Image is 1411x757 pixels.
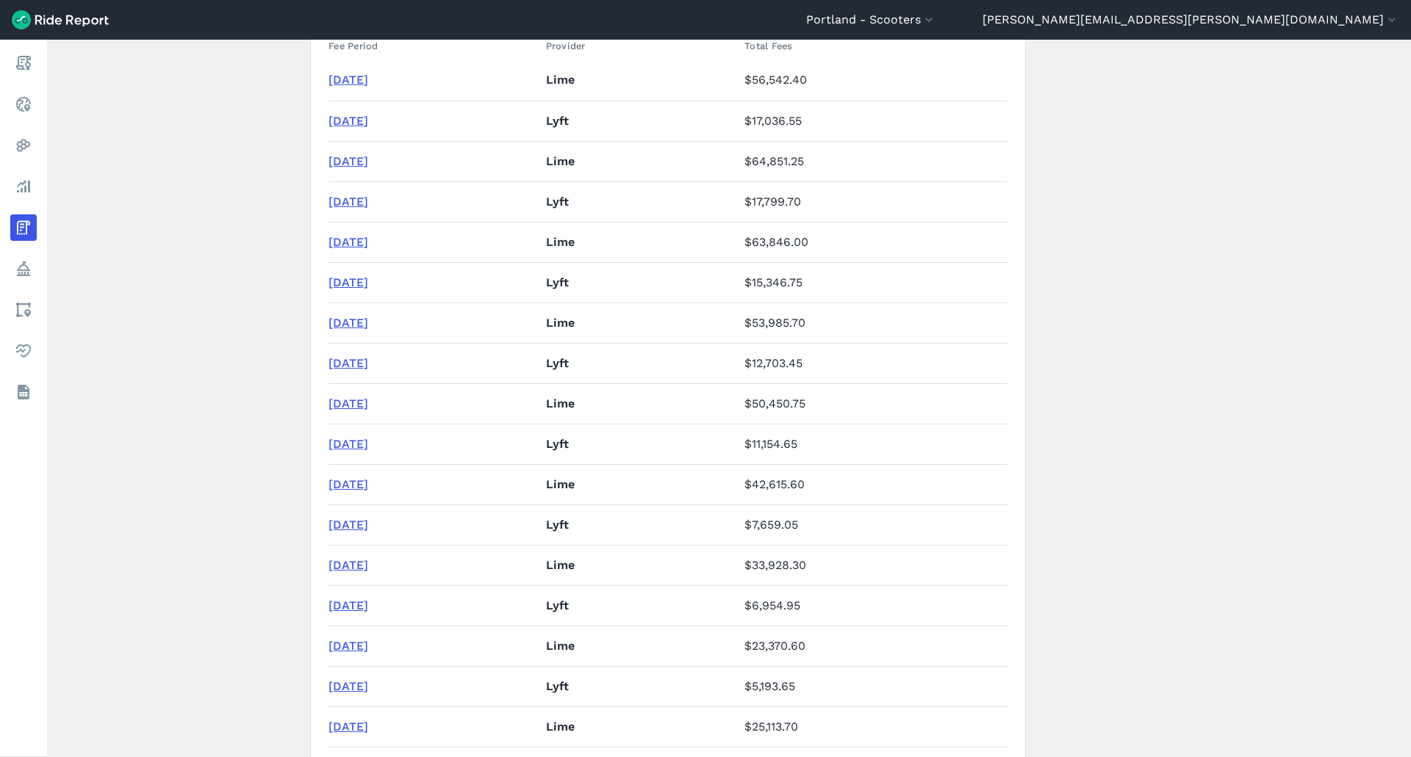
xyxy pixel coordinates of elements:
td: Lyft [540,424,739,464]
td: $64,851.25 [739,141,1008,181]
td: $17,799.70 [739,181,1008,222]
td: Lyft [540,262,739,303]
a: [DATE] [328,558,368,572]
td: $25,113.70 [739,706,1008,747]
td: $42,615.60 [739,464,1008,504]
a: [DATE] [328,679,368,693]
a: Areas [10,297,37,323]
td: Lime [540,222,739,262]
td: Lyft [540,181,739,222]
a: [DATE] [328,356,368,370]
a: [DATE] [328,275,368,289]
img: Ride Report [12,10,109,29]
td: $23,370.60 [739,626,1008,666]
a: [DATE] [328,316,368,330]
td: $15,346.75 [739,262,1008,303]
td: Lyft [540,585,739,626]
td: Lime [540,303,739,343]
a: [DATE] [328,235,368,249]
a: [DATE] [328,73,368,87]
td: $7,659.05 [739,504,1008,545]
td: Lime [540,545,739,585]
th: Provider [540,32,739,60]
td: Lime [540,626,739,666]
a: Policy [10,256,37,282]
td: Lyft [540,101,739,141]
a: [DATE] [328,639,368,653]
button: [PERSON_NAME][EMAIL_ADDRESS][PERSON_NAME][DOMAIN_NAME] [983,11,1399,29]
td: Lime [540,60,739,101]
a: [DATE] [328,598,368,612]
td: $56,542.40 [739,60,1008,101]
a: [DATE] [328,437,368,451]
th: Total Fees [739,32,1008,60]
td: $11,154.65 [739,424,1008,464]
td: $53,985.70 [739,303,1008,343]
td: Lime [540,706,739,747]
td: Lyft [540,504,739,545]
td: Lime [540,141,739,181]
a: Heatmaps [10,132,37,159]
a: Fees [10,214,37,241]
a: [DATE] [328,154,368,168]
td: Lime [540,383,739,424]
td: $33,928.30 [739,545,1008,585]
a: [DATE] [328,518,368,532]
td: $50,450.75 [739,383,1008,424]
td: $12,703.45 [739,343,1008,383]
a: Report [10,50,37,76]
a: [DATE] [328,195,368,209]
th: Fee Period [328,32,540,60]
a: Health [10,338,37,364]
a: Analyze [10,173,37,200]
a: [DATE] [328,396,368,410]
td: Lime [540,464,739,504]
td: Lyft [540,666,739,706]
td: $17,036.55 [739,101,1008,141]
td: $5,193.65 [739,666,1008,706]
button: Portland - Scooters [806,11,936,29]
a: Realtime [10,91,37,117]
td: $6,954.95 [739,585,1008,626]
a: Datasets [10,379,37,405]
td: $63,846.00 [739,222,1008,262]
a: [DATE] [328,114,368,128]
a: [DATE] [328,720,368,734]
a: [DATE] [328,477,368,491]
td: Lyft [540,343,739,383]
